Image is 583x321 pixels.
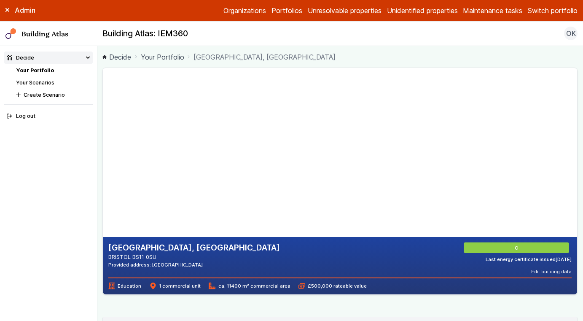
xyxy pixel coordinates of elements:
[5,28,16,39] img: main-0bbd2752.svg
[4,110,93,122] button: Log out
[531,268,572,275] button: Edit building data
[102,52,131,62] a: Decide
[308,5,382,16] a: Unresolvable properties
[108,242,280,253] h2: [GEOGRAPHIC_DATA], [GEOGRAPHIC_DATA]
[223,5,266,16] a: Organizations
[7,54,34,62] div: Decide
[102,28,188,39] h2: Building Atlas: IEM360
[209,283,290,289] span: ca. 11400 m² commercial area
[193,52,336,62] span: [GEOGRAPHIC_DATA], [GEOGRAPHIC_DATA]
[150,283,201,289] span: 1 commercial unit
[556,256,572,262] time: [DATE]
[564,27,578,40] button: OK
[298,283,367,289] span: £500,000 rateable value
[16,67,54,73] a: Your Portfolio
[108,253,280,261] address: BRISTOL BS11 0SU
[387,5,458,16] a: Unidentified properties
[486,256,572,263] div: Last energy certificate issued
[566,28,576,38] span: OK
[108,283,141,289] span: Education
[463,5,522,16] a: Maintenance tasks
[271,5,302,16] a: Portfolios
[108,261,280,268] div: Provided address: [GEOGRAPHIC_DATA]
[16,79,54,86] a: Your Scenarios
[13,89,93,101] button: Create Scenario
[528,5,578,16] button: Switch portfolio
[4,52,93,64] summary: Decide
[516,245,519,251] span: C
[141,52,184,62] a: Your Portfolio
